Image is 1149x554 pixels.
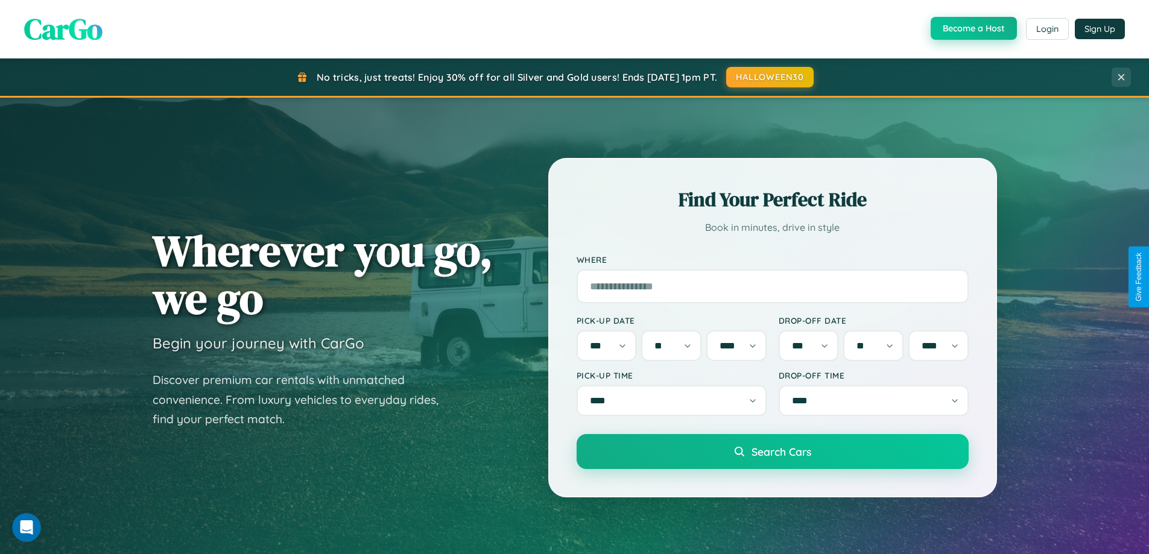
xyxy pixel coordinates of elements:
div: Give Feedback [1135,253,1143,301]
button: HALLOWEEN30 [726,67,814,87]
button: Become a Host [931,17,1017,40]
label: Drop-off Time [779,370,969,380]
iframe: Intercom live chat [12,513,41,542]
button: Search Cars [577,434,969,469]
label: Pick-up Date [577,315,767,326]
h1: Wherever you go, we go [153,227,493,322]
label: Pick-up Time [577,370,767,380]
h3: Begin your journey with CarGo [153,334,364,352]
p: Discover premium car rentals with unmatched convenience. From luxury vehicles to everyday rides, ... [153,370,454,429]
span: CarGo [24,9,103,49]
button: Sign Up [1075,19,1125,39]
button: Login [1026,18,1069,40]
label: Drop-off Date [779,315,969,326]
p: Book in minutes, drive in style [577,219,969,236]
h2: Find Your Perfect Ride [577,186,969,213]
span: Search Cars [752,445,811,458]
span: No tricks, just treats! Enjoy 30% off for all Silver and Gold users! Ends [DATE] 1pm PT. [317,71,717,83]
label: Where [577,254,969,265]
